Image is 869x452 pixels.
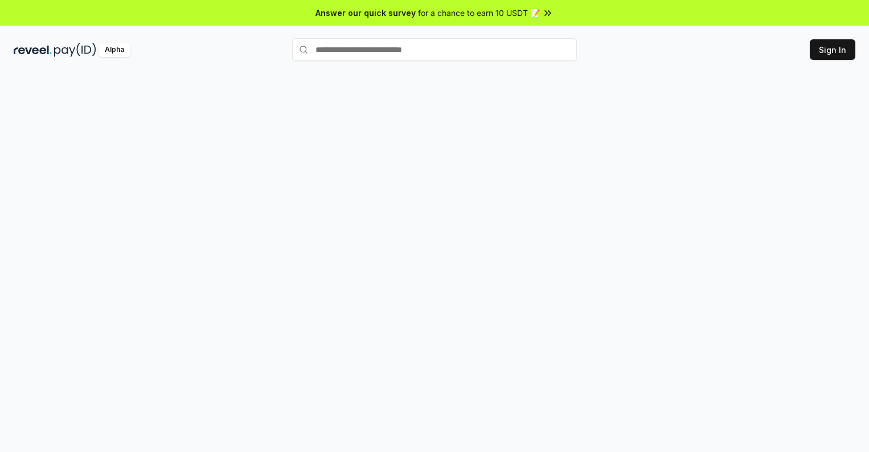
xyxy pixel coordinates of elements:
[315,7,416,19] span: Answer our quick survey
[99,43,130,57] div: Alpha
[418,7,540,19] span: for a chance to earn 10 USDT 📝
[810,39,855,60] button: Sign In
[54,43,96,57] img: pay_id
[14,43,52,57] img: reveel_dark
